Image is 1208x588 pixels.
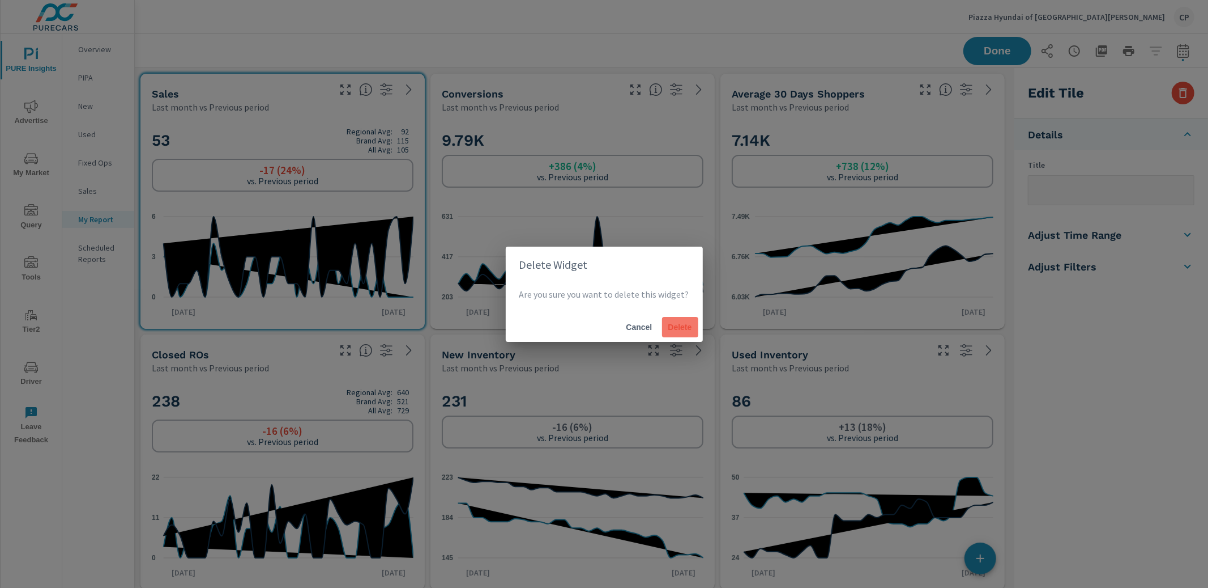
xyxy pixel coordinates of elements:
[662,317,698,337] button: Delete
[621,317,658,337] button: Cancel
[667,322,694,332] span: Delete
[519,287,689,301] p: Are you sure you want to delete this widget?
[626,322,653,332] span: Cancel
[519,256,689,274] h2: Delete Widget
